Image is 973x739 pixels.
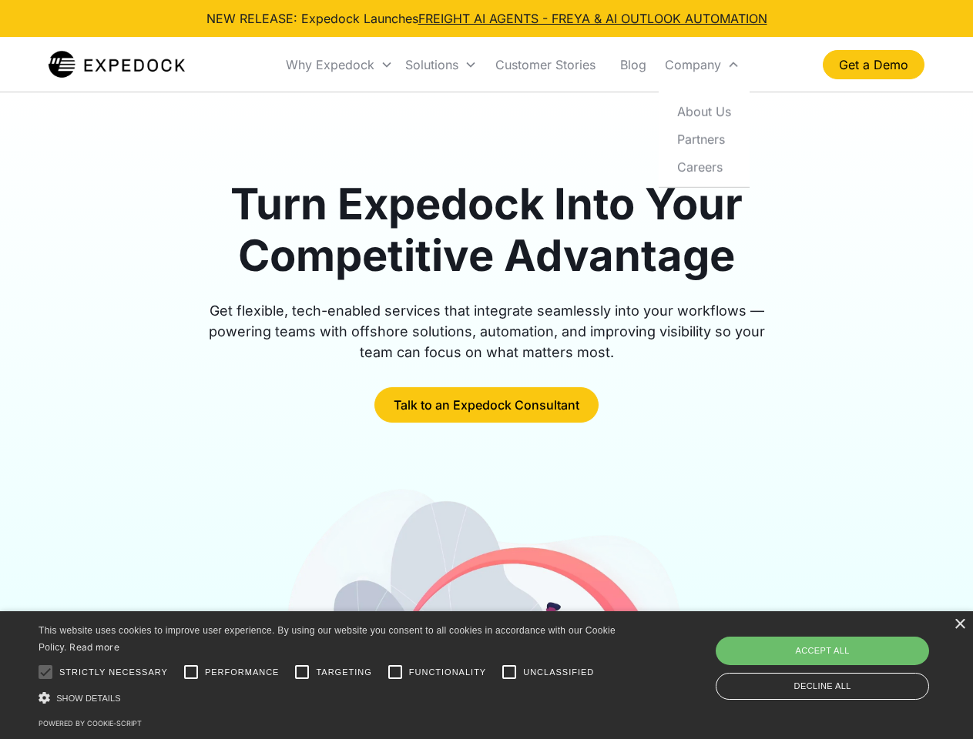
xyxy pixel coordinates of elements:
[716,573,973,739] iframe: Chat Widget
[39,625,616,654] span: This website uses cookies to improve user experience. By using our website you consent to all coo...
[39,719,142,727] a: Powered by cookie-script
[523,666,594,679] span: Unclassified
[206,9,767,28] div: NEW RELEASE: Expedock Launches
[405,57,458,72] div: Solutions
[665,152,743,180] a: Careers
[399,38,483,91] div: Solutions
[374,387,599,423] a: Talk to an Expedock Consultant
[659,91,750,187] nav: Company
[665,57,721,72] div: Company
[191,179,783,282] h1: Turn Expedock Into Your Competitive Advantage
[49,49,185,80] img: Expedock Logo
[49,49,185,80] a: home
[69,641,119,653] a: Read more
[409,666,486,679] span: Functionality
[483,38,608,91] a: Customer Stories
[56,694,121,703] span: Show details
[316,666,371,679] span: Targeting
[665,97,743,125] a: About Us
[823,50,924,79] a: Get a Demo
[418,11,767,26] a: FREIGHT AI AGENTS - FREYA & AI OUTLOOK AUTOMATION
[608,38,659,91] a: Blog
[280,38,399,91] div: Why Expedock
[191,300,783,363] div: Get flexible, tech-enabled services that integrate seamlessly into your workflows — powering team...
[665,125,743,152] a: Partners
[286,57,374,72] div: Why Expedock
[39,690,621,706] div: Show details
[659,38,746,91] div: Company
[205,666,280,679] span: Performance
[59,666,168,679] span: Strictly necessary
